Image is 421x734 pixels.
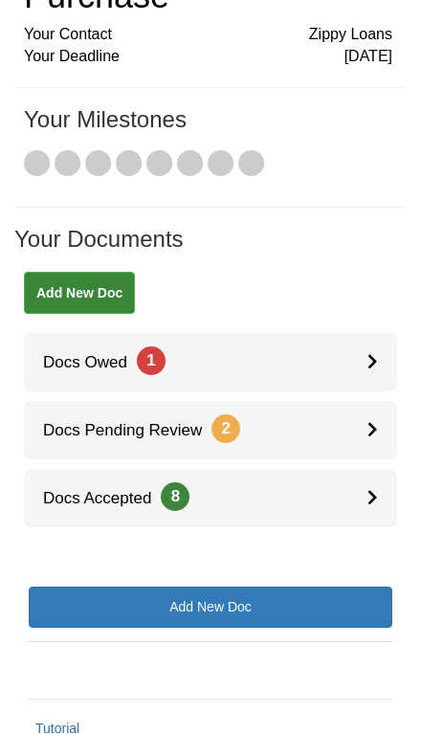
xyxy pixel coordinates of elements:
[24,107,392,151] h1: Your Milestones
[24,421,240,439] span: Docs Pending Review
[24,333,397,391] a: Docs Owed1
[24,401,397,459] a: Docs Pending Review2
[309,24,392,46] span: Zippy Loans
[24,353,166,371] span: Docs Owed
[24,489,189,507] span: Docs Accepted
[161,482,189,511] span: 8
[29,587,392,628] a: Add New Doc
[24,24,392,46] div: Your Contact
[211,414,240,443] span: 2
[24,469,397,527] a: Docs Accepted8
[24,46,392,68] div: Your Deadline
[24,272,135,314] a: Add New Doc
[137,346,166,375] span: 1
[344,46,392,68] span: [DATE]
[14,227,407,271] h1: Your Documents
